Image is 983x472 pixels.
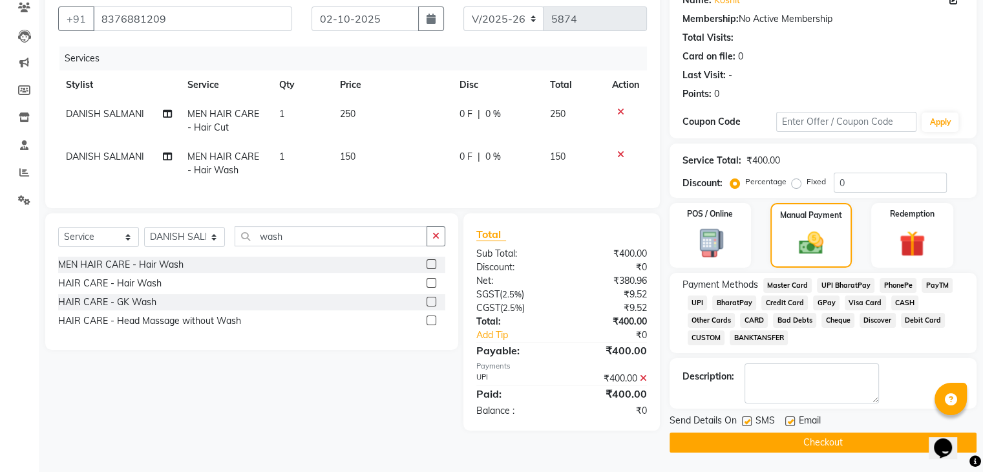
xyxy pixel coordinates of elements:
[340,108,355,120] span: 250
[467,386,562,402] div: Paid:
[451,70,542,100] th: Disc
[890,208,935,220] label: Redemption
[550,108,565,120] span: 250
[682,154,741,167] div: Service Total:
[562,288,657,301] div: ₹9.52
[340,151,355,162] span: 150
[477,150,480,164] span: |
[476,228,506,241] span: Total
[459,150,472,164] span: 0 F
[682,177,723,190] div: Discount:
[459,107,472,121] span: 0 F
[682,31,734,45] div: Total Visits:
[187,108,259,133] span: MEN HAIR CARE - Hair Cut
[682,370,734,383] div: Description:
[485,107,500,121] span: 0 %
[813,295,840,310] span: GPay
[761,295,808,310] span: Credit Card
[929,420,970,459] iframe: chat widget
[682,87,712,101] div: Points:
[880,278,916,293] span: PhonePe
[66,108,144,120] span: DANISH SALMANI
[689,228,731,259] img: _pos-terminal.svg
[180,70,271,100] th: Service
[562,372,657,385] div: ₹400.00
[891,228,933,260] img: _gift.svg
[745,176,787,188] label: Percentage
[746,154,780,167] div: ₹400.00
[271,70,332,100] th: Qty
[485,150,500,164] span: 0 %
[670,433,977,453] button: Checkout
[763,278,812,293] span: Master Card
[58,295,156,309] div: HAIR CARE - GK Wash
[807,176,826,188] label: Fixed
[476,361,647,372] div: Payments
[901,313,946,328] span: Debit Card
[187,151,259,176] span: MEN HAIR CARE - Hair Wash
[845,295,886,310] span: Visa Card
[467,343,562,358] div: Payable:
[476,288,500,300] span: SGST
[738,50,743,63] div: 0
[562,274,657,288] div: ₹380.96
[562,301,657,315] div: ₹9.52
[688,313,735,328] span: Other Cards
[550,151,565,162] span: 150
[562,315,657,328] div: ₹400.00
[332,70,452,100] th: Price
[714,87,719,101] div: 0
[682,115,776,129] div: Coupon Code
[59,47,657,70] div: Services
[688,330,725,345] span: CUSTOM
[780,209,842,221] label: Manual Payment
[503,303,522,313] span: 2.5%
[502,289,522,299] span: 2.5%
[791,229,831,257] img: _cash.svg
[562,343,657,358] div: ₹400.00
[279,151,284,162] span: 1
[562,261,657,274] div: ₹0
[279,108,284,120] span: 1
[756,414,775,430] span: SMS
[604,70,647,100] th: Action
[467,301,562,315] div: ( )
[562,247,657,261] div: ₹400.00
[670,414,737,430] span: Send Details On
[467,247,562,261] div: Sub Total:
[562,404,657,418] div: ₹0
[682,12,964,26] div: No Active Membership
[891,295,919,310] span: CASH
[467,328,577,342] a: Add Tip
[477,107,480,121] span: |
[817,278,874,293] span: UPI BharatPay
[730,330,788,345] span: BANKTANSFER
[687,208,733,220] label: POS / Online
[467,261,562,274] div: Discount:
[688,295,708,310] span: UPI
[467,288,562,301] div: ( )
[682,278,758,292] span: Payment Methods
[58,6,94,31] button: +91
[467,315,562,328] div: Total:
[682,12,739,26] div: Membership:
[58,277,162,290] div: HAIR CARE - Hair Wash
[799,414,821,430] span: Email
[712,295,756,310] span: BharatPay
[476,302,500,314] span: CGST
[562,386,657,402] div: ₹400.00
[467,372,562,385] div: UPI
[922,278,953,293] span: PayTM
[58,258,184,272] div: MEN HAIR CARE - Hair Wash
[728,69,732,82] div: -
[682,69,726,82] div: Last Visit:
[577,328,656,342] div: ₹0
[467,274,562,288] div: Net:
[235,226,427,246] input: Search or Scan
[776,112,917,132] input: Enter Offer / Coupon Code
[58,314,241,328] div: HAIR CARE - Head Massage without Wash
[682,50,735,63] div: Card on file:
[66,151,144,162] span: DANISH SALMANI
[542,70,604,100] th: Total
[93,6,292,31] input: Search by Name/Mobile/Email/Code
